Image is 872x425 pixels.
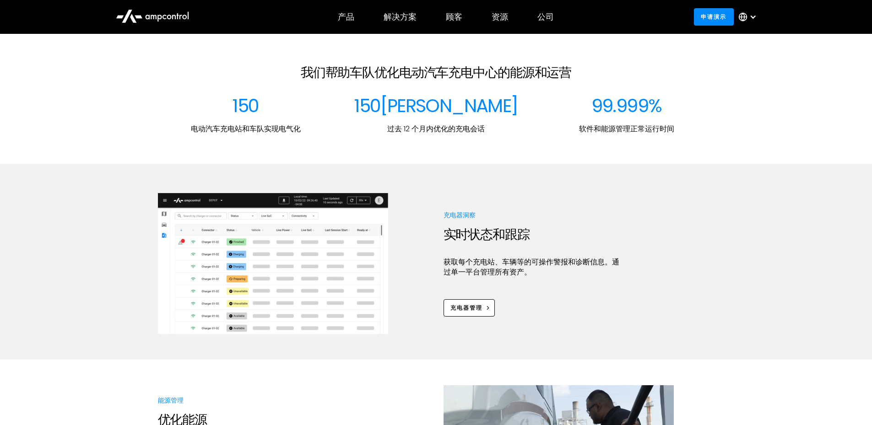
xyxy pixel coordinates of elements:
[579,124,674,134] font: 软件和能源管理正常运行时间
[492,11,508,22] font: 资源
[591,93,662,118] font: 99.999%
[694,8,734,25] a: 申请演示
[446,11,462,22] font: 顾客
[444,257,619,277] font: 获取每个充电站、车辆等的可操作警报和诊断信息。通过单一平台管理所有资产。
[191,124,301,134] font: 电动汽车充电站和车队实现电气化
[444,210,476,220] font: 充电器洞察
[232,93,259,118] font: 150
[158,193,388,334] img: Ampcontrol 电动汽车充电管理系统，确保准时出发
[537,12,554,22] div: 公司
[444,226,530,243] font: 实时状态和跟踪
[338,12,354,22] div: 产品
[701,13,726,21] font: 申请演示
[384,11,417,22] font: 解决方案
[384,12,417,22] div: 解决方案
[450,304,482,312] font: 充电器管理
[387,124,485,134] font: 过去 12 个月内优化的充电会话
[492,12,508,22] div: 资源
[444,299,495,316] a: 充电器管理
[301,64,571,81] font: 我们帮助车队优化电动汽车充电中心的能源和运营
[354,93,518,118] font: 150[PERSON_NAME]
[158,396,184,405] font: 能源管理
[446,12,462,22] div: 顾客
[338,11,354,22] font: 产品
[537,11,554,22] font: 公司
